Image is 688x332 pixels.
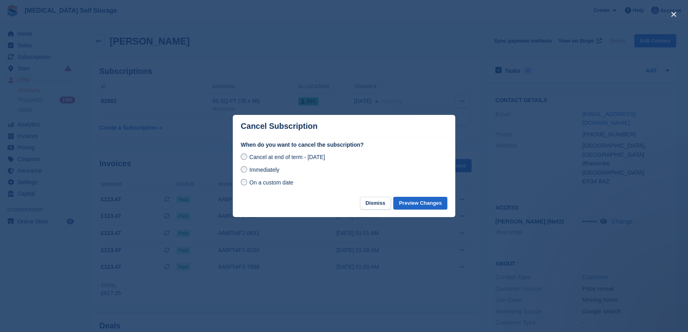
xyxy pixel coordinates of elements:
[667,8,680,21] button: close
[241,166,247,173] input: Immediately
[241,122,317,131] p: Cancel Subscription
[241,179,247,185] input: On a custom date
[360,197,391,210] button: Dismiss
[249,154,325,160] span: Cancel at end of term - [DATE]
[249,179,294,186] span: On a custom date
[241,141,447,149] label: When do you want to cancel the subscription?
[241,153,247,160] input: Cancel at end of term - [DATE]
[249,167,279,173] span: Immediately
[393,197,447,210] button: Preview Changes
